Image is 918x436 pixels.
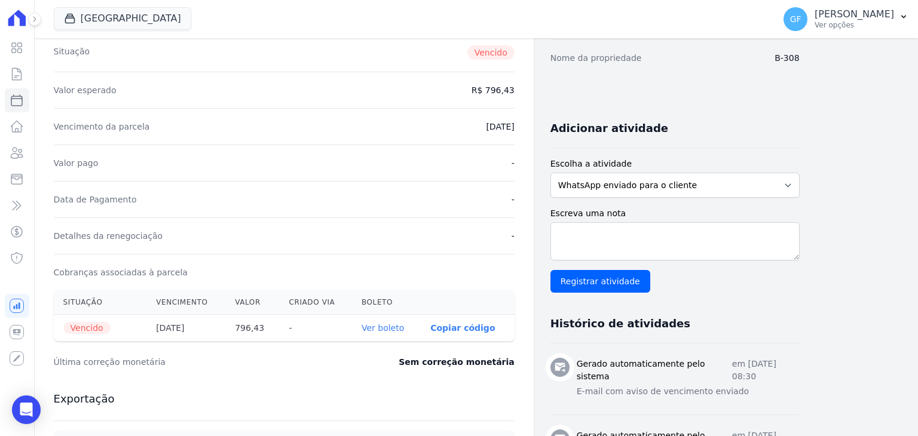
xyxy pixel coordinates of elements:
label: Escreva uma nota [550,207,800,220]
h3: Gerado automaticamente pelo sistema [577,358,732,383]
dt: Valor esperado [54,84,117,96]
button: GF [PERSON_NAME] Ver opções [774,2,918,36]
input: Registrar atividade [550,270,650,293]
dt: Situação [54,45,90,60]
th: Vencimento [146,290,225,315]
dd: Sem correção monetária [399,356,514,368]
dd: R$ 796,43 [472,84,515,96]
th: Criado via [279,290,351,315]
th: Situação [54,290,147,315]
a: Ver boleto [362,323,404,333]
button: Copiar código [430,323,495,333]
dd: - [512,157,515,169]
dd: - [512,230,515,242]
p: [PERSON_NAME] [815,8,894,20]
button: [GEOGRAPHIC_DATA] [54,7,191,30]
th: - [279,315,351,342]
dt: Última correção monetária [54,356,326,368]
dt: Vencimento da parcela [54,121,150,133]
span: Vencido [63,322,111,334]
h3: Adicionar atividade [550,121,668,136]
div: Open Intercom Messenger [12,395,41,424]
dd: [DATE] [486,121,514,133]
dt: Data de Pagamento [54,194,137,205]
th: 796,43 [225,315,279,342]
dd: - [512,194,515,205]
dt: Nome da propriedade [550,52,642,64]
dt: Cobranças associadas à parcela [54,266,188,278]
span: Vencido [467,45,515,60]
th: Boleto [352,290,421,315]
dd: B-308 [775,52,799,64]
p: em [DATE] 08:30 [732,358,800,383]
span: GF [790,15,801,23]
label: Escolha a atividade [550,158,800,170]
p: Ver opções [815,20,894,30]
th: [DATE] [146,315,225,342]
h3: Exportação [54,392,515,406]
dt: Detalhes da renegociação [54,230,163,242]
h3: Histórico de atividades [550,317,690,331]
p: E-mail com aviso de vencimento enviado [577,385,800,398]
th: Valor [225,290,279,315]
dt: Valor pago [54,157,99,169]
